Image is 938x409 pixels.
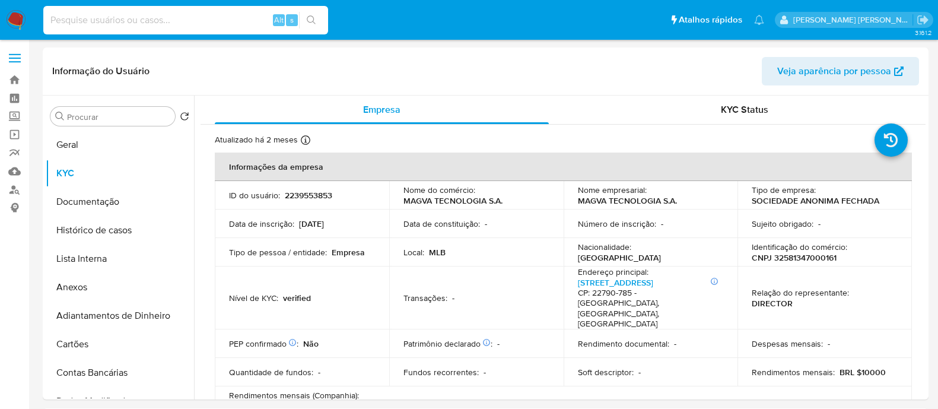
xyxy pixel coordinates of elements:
[46,131,194,159] button: Geral
[403,185,475,195] p: Nome do comércio :
[290,14,294,26] span: s
[318,367,320,378] p: -
[752,287,849,298] p: Relação do representante :
[840,367,886,378] p: BRL $10000
[215,153,912,181] th: Informações da empresa
[578,267,648,277] p: Endereço principal :
[752,252,837,263] p: CNPJ 32581347000161
[752,367,835,378] p: Rendimentos mensais :
[917,14,929,26] a: Sair
[229,293,278,303] p: Nível de KYC :
[752,185,816,195] p: Tipo de empresa :
[274,14,284,26] span: Alt
[43,12,328,28] input: Pesquise usuários ou casos...
[752,242,847,252] p: Identificação do comércio :
[52,65,150,77] h1: Informação do Usuário
[578,185,647,195] p: Nome empresarial :
[429,247,446,258] p: MLB
[661,218,663,229] p: -
[403,338,492,349] p: Patrimônio declarado :
[403,195,503,206] p: MAGVA TECNOLOGIA S.A.
[777,57,891,85] span: Veja aparência por pessoa
[229,390,359,401] p: Rendimentos mensais (Companhia) :
[229,218,294,229] p: Data de inscrição :
[46,302,194,330] button: Adiantamentos de Dinheiro
[46,245,194,273] button: Lista Interna
[578,218,656,229] p: Número de inscrição :
[403,367,479,378] p: Fundos recorrentes :
[283,293,311,303] p: verified
[674,338,676,349] p: -
[229,247,327,258] p: Tipo de pessoa / entidade :
[46,188,194,216] button: Documentação
[67,112,170,122] input: Procurar
[215,134,298,145] p: Atualizado há 2 meses
[752,338,823,349] p: Despesas mensais :
[485,218,487,229] p: -
[497,338,500,349] p: -
[403,218,480,229] p: Data de constituição :
[299,12,323,28] button: search-icon
[818,218,821,229] p: -
[752,298,793,309] p: DIRECTOR
[578,277,653,288] a: [STREET_ADDRESS]
[484,367,486,378] p: -
[752,218,813,229] p: Sujeito obrigado :
[578,367,634,378] p: Soft descriptor :
[762,57,919,85] button: Veja aparência por pessoa
[578,242,631,252] p: Nacionalidade :
[363,103,400,116] span: Empresa
[46,330,194,359] button: Cartões
[754,15,764,25] a: Notificações
[679,14,742,26] span: Atalhos rápidos
[752,195,879,206] p: SOCIEDADE ANONIMA FECHADA
[46,216,194,245] button: Histórico de casos
[578,195,677,206] p: MAGVA TECNOLOGIA S.A.
[299,218,324,229] p: [DATE]
[46,273,194,302] button: Anexos
[303,338,319,349] p: Não
[332,247,365,258] p: Empresa
[828,338,830,349] p: -
[285,190,332,201] p: 2239553853
[55,112,65,121] button: Procurar
[578,252,661,263] p: [GEOGRAPHIC_DATA]
[46,359,194,387] button: Contas Bancárias
[793,14,913,26] p: anna.almeida@mercadopago.com.br
[180,112,189,125] button: Retornar ao pedido padrão
[229,190,280,201] p: ID do usuário :
[229,367,313,378] p: Quantidade de fundos :
[578,288,719,329] h4: CP: 22790-785 - [GEOGRAPHIC_DATA], [GEOGRAPHIC_DATA], [GEOGRAPHIC_DATA]
[578,338,669,349] p: Rendimento documental :
[229,338,298,349] p: PEP confirmado :
[46,159,194,188] button: KYC
[721,103,768,116] span: KYC Status
[452,293,454,303] p: -
[403,247,424,258] p: Local :
[403,293,447,303] p: Transações :
[638,367,641,378] p: -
